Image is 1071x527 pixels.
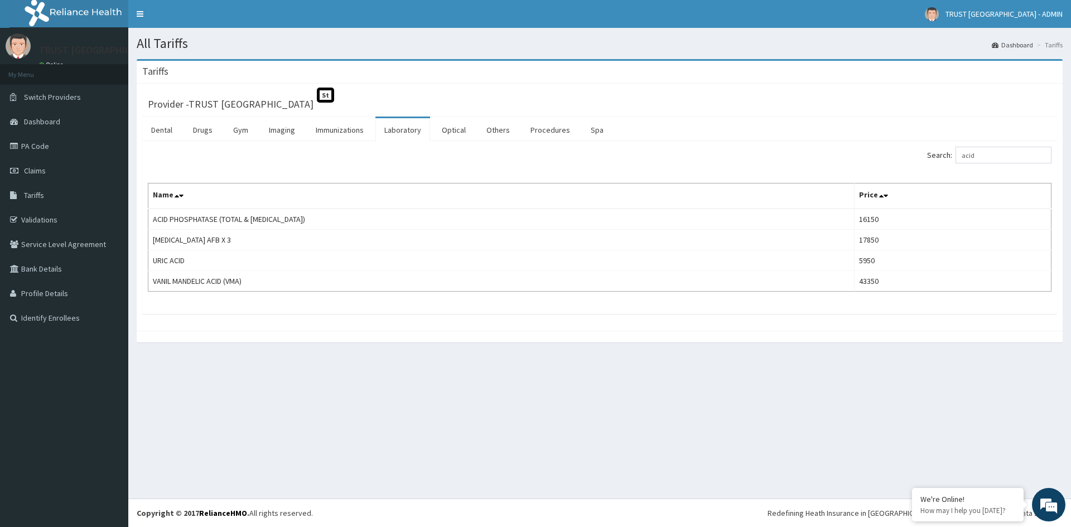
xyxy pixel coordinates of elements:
a: Others [477,118,519,142]
input: Search: [956,147,1051,163]
h1: All Tariffs [137,36,1063,51]
a: Laboratory [375,118,430,142]
td: 5950 [854,250,1051,271]
td: ACID PHOSPHATASE (TOTAL & [MEDICAL_DATA]) [148,209,855,230]
h3: Tariffs [142,66,168,76]
strong: Copyright © 2017 . [137,508,249,518]
span: TRUST [GEOGRAPHIC_DATA] - ADMIN [945,9,1063,19]
td: URIC ACID [148,250,855,271]
span: Switch Providers [24,92,81,102]
span: Tariffs [24,190,44,200]
a: RelianceHMO [199,508,247,518]
a: Gym [224,118,257,142]
span: Claims [24,166,46,176]
img: User Image [6,33,31,59]
a: Drugs [184,118,221,142]
div: Redefining Heath Insurance in [GEOGRAPHIC_DATA] using Telemedicine and Data Science! [768,507,1063,519]
a: Online [39,61,66,69]
li: Tariffs [1034,40,1063,50]
td: 43350 [854,271,1051,292]
span: St [317,88,334,103]
td: [MEDICAL_DATA] AFB X 3 [148,230,855,250]
footer: All rights reserved. [128,499,1071,527]
a: Immunizations [307,118,373,142]
div: We're Online! [920,494,1015,504]
p: TRUST [GEOGRAPHIC_DATA] - ADMIN [39,45,199,55]
a: Imaging [260,118,304,142]
img: User Image [925,7,939,21]
a: Procedures [522,118,579,142]
h3: Provider - TRUST [GEOGRAPHIC_DATA] [148,99,313,109]
td: 16150 [854,209,1051,230]
label: Search: [927,147,1051,163]
td: VANIL MANDELIC ACID (VMA) [148,271,855,292]
th: Name [148,183,855,209]
a: Optical [433,118,475,142]
p: How may I help you today? [920,506,1015,515]
td: 17850 [854,230,1051,250]
a: Dashboard [992,40,1033,50]
a: Spa [582,118,612,142]
th: Price [854,183,1051,209]
span: Dashboard [24,117,60,127]
a: Dental [142,118,181,142]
